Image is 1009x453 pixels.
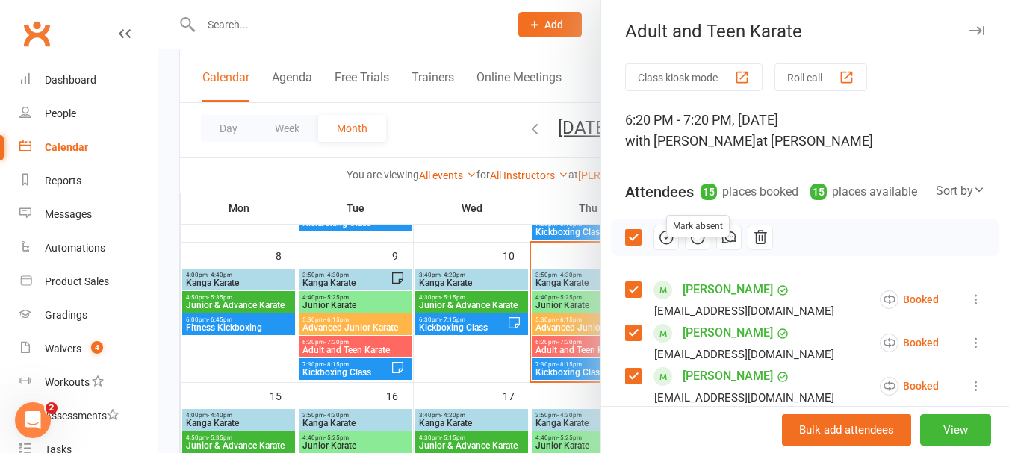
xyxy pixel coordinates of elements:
a: Product Sales [19,265,158,299]
div: Automations [45,242,105,254]
div: Workouts [45,376,90,388]
div: Messages [45,208,92,220]
div: Mark absent [666,215,730,238]
a: Messages [19,198,158,231]
a: Assessments [19,399,158,433]
button: View [920,414,991,446]
a: Clubworx [18,15,55,52]
a: [PERSON_NAME] [683,321,773,345]
a: [PERSON_NAME] [683,278,773,302]
div: places booked [701,181,798,202]
span: at [PERSON_NAME] [756,133,873,149]
a: Reports [19,164,158,198]
a: Gradings [19,299,158,332]
div: Sort by [936,181,985,201]
div: Dashboard [45,74,96,86]
div: Assessments [45,410,119,422]
span: 2 [46,402,58,414]
div: People [45,107,76,119]
a: Calendar [19,131,158,164]
div: 15 [810,184,827,200]
div: 15 [701,184,717,200]
button: Class kiosk mode [625,63,763,91]
a: Automations [19,231,158,265]
button: Roll call [774,63,867,91]
div: Booked [880,290,939,309]
div: Adult and Teen Karate [601,21,1009,42]
div: places available [810,181,917,202]
span: 4 [91,341,103,354]
div: [EMAIL_ADDRESS][DOMAIN_NAME] [654,302,834,321]
a: Dashboard [19,63,158,97]
a: Waivers 4 [19,332,158,366]
a: Workouts [19,366,158,399]
div: Product Sales [45,275,109,287]
div: [EMAIL_ADDRESS][DOMAIN_NAME] [654,388,834,407]
div: [EMAIL_ADDRESS][DOMAIN_NAME] [654,345,834,364]
div: 6:20 PM - 7:20 PM, [DATE] [625,110,985,151]
div: Gradings [45,309,87,321]
div: Booked [880,334,939,352]
div: Waivers [45,343,81,354]
div: Attendees [625,181,694,202]
iframe: Intercom live chat [15,402,51,438]
div: Reports [45,175,81,187]
div: Calendar [45,141,88,153]
a: [PERSON_NAME] [683,364,773,388]
div: Booked [880,377,939,396]
span: with [PERSON_NAME] [625,133,756,149]
a: People [19,97,158,131]
button: Bulk add attendees [782,414,911,446]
